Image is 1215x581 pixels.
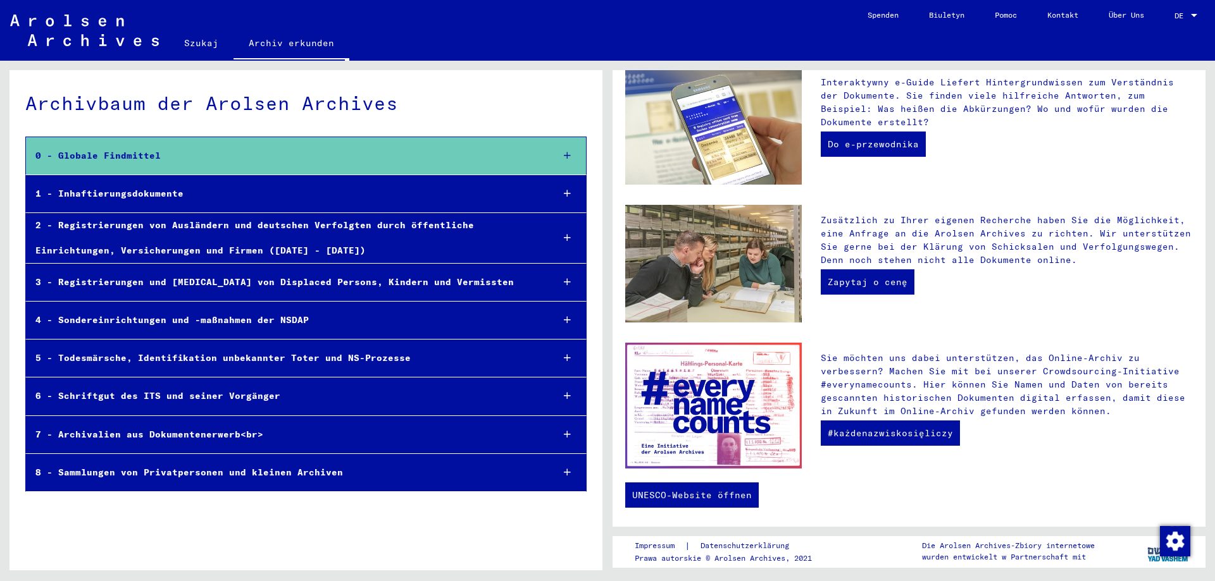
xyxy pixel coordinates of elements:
font: 8 - Sammlungen von Privatpersonen und kleinen Archiven [35,467,343,478]
font: Interaktywny e-Guide Liefert Hintergrundwissen zum Verständnis der Dokumente. Sie finden viele hi... [821,76,1174,128]
font: Do e-przewodnika [828,138,919,150]
img: yv_logo.png [1145,535,1192,567]
font: Zusätzlich zu Ihrer eigenen Recherche haben Sie die Möglichkeit, eine Anfrage an die Arolsen Arch... [821,214,1191,266]
font: #każdenazwiskosięliczy [828,427,953,439]
font: Die Arolsen Archives-Zbiory internetowe [922,541,1095,550]
font: Datenschutzerklärung [701,541,789,550]
img: Arolsen_neg.svg [10,15,159,46]
font: Szukaj [184,37,218,49]
img: Zustimmung ändern [1160,526,1190,556]
font: 1 - Inhaftierungsdokumente [35,188,184,199]
font: Sie möchten uns dabei unterstützen, das Online-Archiv zu verbessern? Machen Sie mit bei unserer C... [821,352,1185,417]
font: 6 - Schriftgut des ITS und seiner Vorgänger [35,390,280,401]
font: DE [1174,11,1183,20]
font: Biuletyn [929,10,964,20]
a: Zapytaj o cenę [821,269,914,295]
font: 0 - Globale Findmittel [35,150,161,161]
font: 2 - Registrierungen von Ausländern und deutschen Verfolgten durch öffentliche Einrichtungen, Vers... [35,219,474,255]
font: 5 - Todesmärsche, Identifikation unbekannter Toter und NS-Prozesse [35,352,411,364]
a: #każdenazwiskosięliczy [821,420,960,446]
font: Spenden [868,10,899,20]
font: Über Uns [1109,10,1144,20]
a: Datenschutzerklärung [690,539,804,553]
font: UNESCO-Website öffnen [632,489,752,501]
font: 4 - Sondereinrichtungen und -maßnahmen der NSDAP [35,314,309,326]
font: wurden entwickelt w Partnerschaft mit [922,552,1086,561]
font: 7 - Archivalien aus Dokumentenerwerb<br> [35,429,263,440]
img: eguide.jpg [625,67,802,185]
a: Impressum [635,539,685,553]
font: Archiv erkunden [249,37,334,49]
font: Impressum [635,541,675,550]
a: Archiv erkunden [234,28,349,61]
img: inquiries.jpg [625,205,802,322]
font: Prawa autorskie © Arolsen Archives, 2021 [635,553,812,563]
a: UNESCO-Website öffnen [625,482,759,508]
font: 3 - Registrierungen und [MEDICAL_DATA] von Displaced Persons, Kindern und Vermissten [35,276,514,288]
img: enc.jpg [625,343,802,468]
font: Archivbaum der Arolsen Archives [25,91,398,115]
font: Zapytaj o cenę [828,276,907,288]
font: Pomoc [995,10,1017,20]
font: | [685,540,690,551]
font: Kontakt [1047,10,1078,20]
a: Do e-przewodnika [821,131,926,157]
a: Szukaj [169,28,234,58]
